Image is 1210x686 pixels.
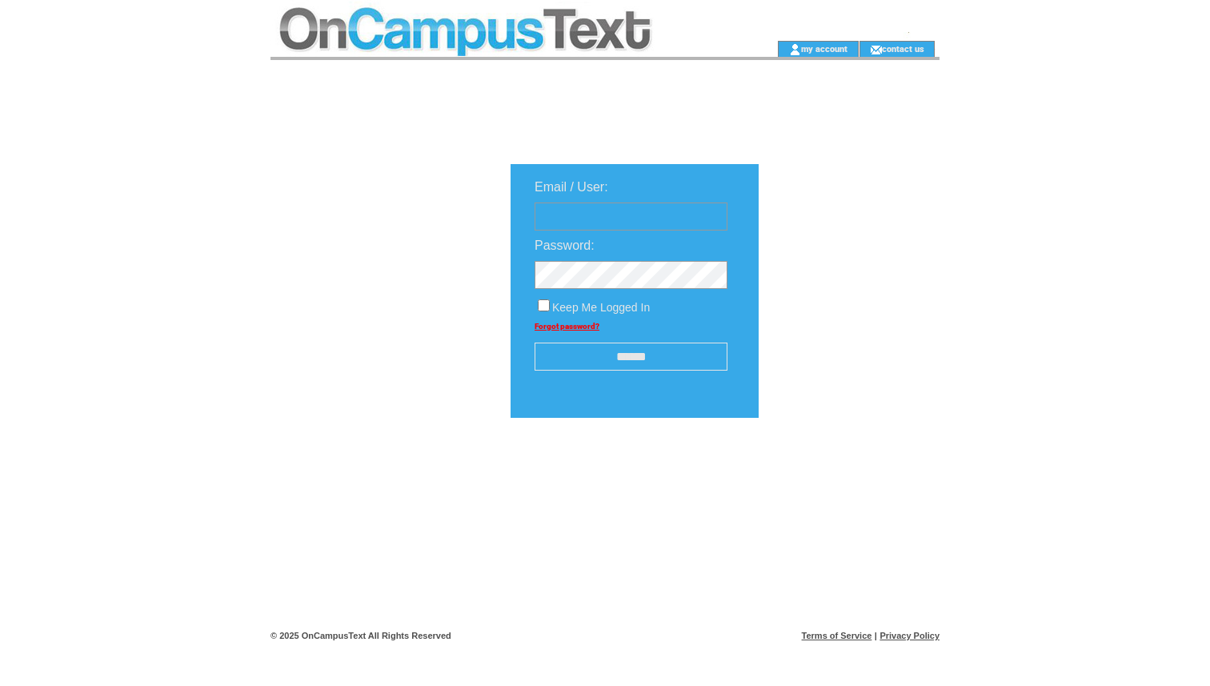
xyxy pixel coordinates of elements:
[805,458,885,478] img: transparent.png
[535,239,595,252] span: Password:
[882,43,924,54] a: contact us
[870,43,882,56] img: contact_us_icon.gif
[270,631,451,640] span: © 2025 OnCampusText All Rights Reserved
[879,631,940,640] a: Privacy Policy
[801,43,847,54] a: my account
[535,322,599,331] a: Forgot password?
[535,180,608,194] span: Email / User:
[875,631,877,640] span: |
[789,43,801,56] img: account_icon.gif
[802,631,872,640] a: Terms of Service
[552,301,650,314] span: Keep Me Logged In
